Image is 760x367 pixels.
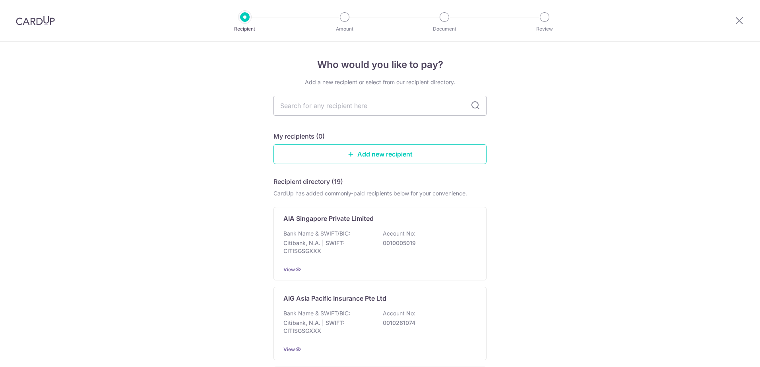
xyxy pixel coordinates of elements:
[415,25,474,33] p: Document
[273,78,487,86] div: Add a new recipient or select from our recipient directory.
[273,144,487,164] a: Add new recipient
[273,177,343,186] h5: Recipient directory (19)
[383,319,472,327] p: 0010261074
[283,294,386,303] p: AIG Asia Pacific Insurance Pte Ltd
[709,343,752,363] iframe: Opens a widget where you can find more information
[16,16,55,25] img: CardUp
[283,346,295,352] a: View
[515,25,574,33] p: Review
[273,131,325,141] h5: My recipients (0)
[283,239,372,255] p: Citibank, N.A. | SWIFT: CITISGSGXXX
[283,267,295,272] a: View
[273,189,487,197] div: CardUp has added commonly-paid recipients below for your convenience.
[283,319,372,335] p: Citibank, N.A. | SWIFT: CITISGSGXXX
[283,214,374,223] p: AIA Singapore Private Limited
[273,58,487,72] h4: Who would you like to pay?
[383,309,415,317] p: Account No:
[215,25,274,33] p: Recipient
[283,230,350,238] p: Bank Name & SWIFT/BIC:
[383,239,472,247] p: 0010005019
[315,25,374,33] p: Amount
[283,309,350,317] p: Bank Name & SWIFT/BIC:
[383,230,415,238] p: Account No:
[273,96,487,116] input: Search for any recipient here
